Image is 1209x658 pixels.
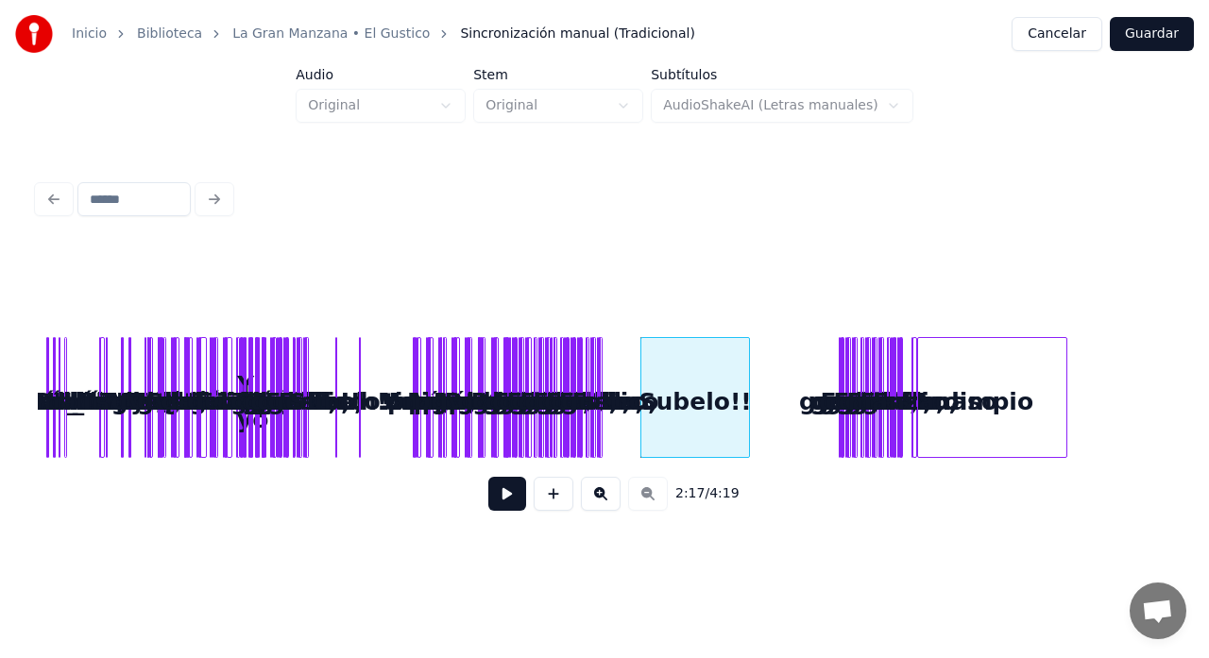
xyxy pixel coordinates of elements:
[1130,582,1186,639] a: Chat abierto
[15,15,53,53] img: youka
[72,25,695,43] nav: breadcrumb
[296,68,466,81] label: Audio
[72,25,107,43] a: Inicio
[651,68,913,81] label: Subtítulos
[675,484,705,503] span: 2:17
[473,68,643,81] label: Stem
[709,484,739,503] span: 4:19
[137,25,202,43] a: Biblioteca
[1012,17,1102,51] button: Cancelar
[675,484,721,503] div: /
[1110,17,1194,51] button: Guardar
[460,25,694,43] span: Sincronización manual (Tradicional)
[232,25,430,43] a: La Gran Manzana • El Gustico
